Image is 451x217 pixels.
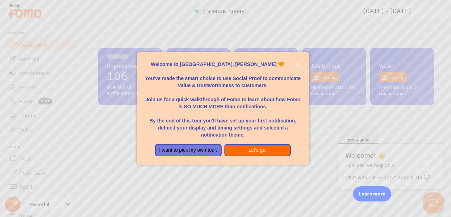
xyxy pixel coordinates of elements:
button: I want to pick my own tour. [155,144,222,157]
div: Learn more [353,186,391,201]
p: Join us for a quick walkthrough of Fomo to learn about how Fomo is SO MUCH MORE than notifications. [145,89,301,110]
button: close, [294,61,301,68]
p: By the end of this tour you'll have set up your first notification, defined your display and timi... [145,110,301,138]
div: Welcome to Fomo, Michel Verdun 🧡You&amp;#39;ve made the smart choice to use Social Proof to commu... [137,52,309,165]
p: You've made the smart choice to use Social Proof to communicate value & trustworthiness to custom... [145,68,301,89]
button: Let's go! [224,144,291,157]
p: Learn more [359,191,385,197]
p: Welcome to [GEOGRAPHIC_DATA], [PERSON_NAME] 🧡 [145,61,301,68]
